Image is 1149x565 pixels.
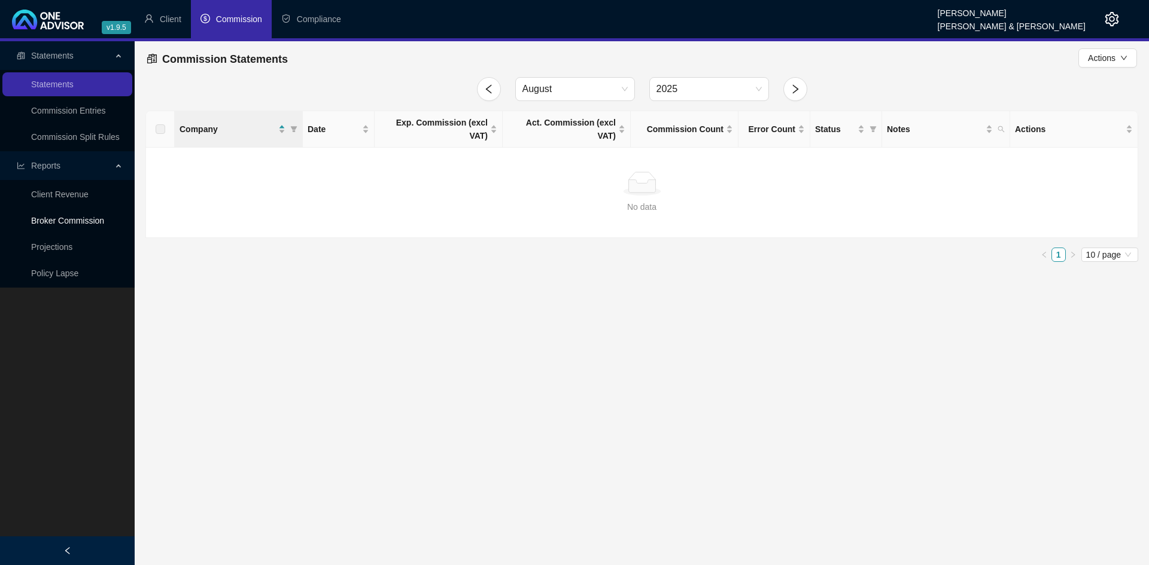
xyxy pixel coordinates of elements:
div: No data [156,200,1128,213]
button: right [1066,248,1080,262]
span: Commission Statements [162,53,288,65]
span: Notes [887,123,983,136]
a: Statements [31,80,74,89]
span: right [1069,251,1077,258]
span: setting [1105,12,1119,26]
span: Reports [31,161,60,170]
span: Status [815,123,855,136]
span: left [484,84,494,94]
span: search [998,126,1005,133]
span: reconciliation [147,53,157,64]
span: Compliance [297,14,341,24]
button: left [1037,248,1051,262]
li: Previous Page [1037,248,1051,262]
span: Date [308,123,360,136]
li: Next Page [1066,248,1080,262]
img: 2df55531c6924b55f21c4cf5d4484680-logo-light.svg [12,10,84,29]
a: Client Revenue [31,190,89,199]
span: line-chart [17,161,25,170]
span: August [522,78,628,100]
span: search [995,120,1007,138]
span: Client [160,14,181,24]
span: down [1120,54,1127,62]
span: right [790,84,801,94]
span: safety [281,14,291,23]
span: filter [288,120,300,138]
span: filter [290,126,297,133]
span: filter [867,120,879,138]
span: filter [870,126,877,133]
a: Projections [31,242,72,252]
span: Commission Count [636,123,724,136]
div: [PERSON_NAME] [938,3,1086,16]
span: Actions [1015,123,1123,136]
span: Exp. Commission (excl VAT) [379,116,488,142]
th: Exp. Commission (excl VAT) [375,111,503,148]
button: Actionsdown [1078,48,1137,68]
span: reconciliation [17,51,25,60]
a: Commission Entries [31,106,105,115]
span: left [1041,251,1048,258]
span: left [63,546,72,555]
a: 1 [1052,248,1065,261]
th: Notes [882,111,1010,148]
th: Status [810,111,882,148]
span: Error Count [743,123,795,136]
a: Commission Split Rules [31,132,120,142]
li: 1 [1051,248,1066,262]
span: Actions [1088,51,1115,65]
div: Page Size [1081,248,1138,262]
span: Statements [31,51,74,60]
th: Error Count [738,111,810,148]
th: Date [303,111,375,148]
span: 2025 [656,78,762,100]
a: Broker Commission [31,216,104,225]
span: Company [180,123,276,136]
a: Policy Lapse [31,268,78,278]
span: Commission [216,14,262,24]
th: Commission Count [631,111,738,148]
span: Act. Commission (excl VAT) [507,116,616,142]
div: [PERSON_NAME] & [PERSON_NAME] [938,16,1086,29]
span: dollar [200,14,210,23]
span: v1.9.5 [102,21,131,34]
th: Act. Commission (excl VAT) [503,111,631,148]
th: Actions [1010,111,1138,148]
span: user [144,14,154,23]
span: 10 / page [1086,248,1133,261]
